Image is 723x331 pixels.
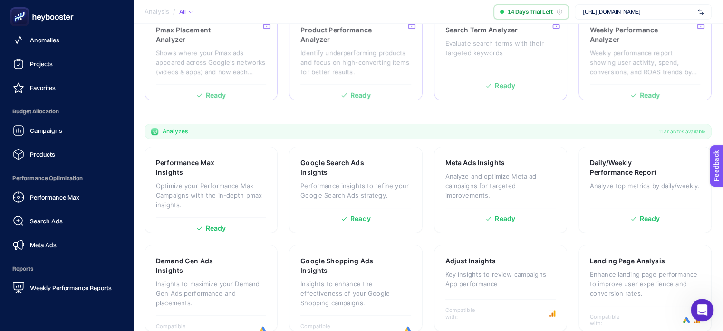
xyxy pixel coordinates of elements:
[659,128,705,135] span: 11 analyzes available
[583,8,694,16] span: [URL][DOMAIN_NAME]
[30,284,112,291] span: Weekly Performance Reports
[289,147,422,233] a: Google Search Ads InsightsPerformance insights to refine your Google Search Ads strategy.Ready
[145,8,169,16] span: Analysis
[590,181,700,191] p: Analyze top metrics by daily/weekly.
[578,14,712,100] a: Weekly Performance AnalyzerWeekly performance report showing user activity, spend, conversions, a...
[206,225,226,231] span: Ready
[445,171,556,200] p: Analyze and optimize Meta ad campaigns for targeted improvements.
[590,158,672,177] h3: Daily/Weekly Performance Report
[8,78,125,97] a: Favorites
[163,128,188,135] span: Analyzes
[145,14,278,100] a: Pmax Placement AnalyzerShows where your Pmax ads appeared across Google's networks (videos & apps...
[590,270,700,298] p: Enhance landing page performance to improve user experience and conversion rates.
[289,14,422,100] a: Product Performance AnalyzerIdentify underperforming products and focus on high-converting items ...
[8,169,125,188] span: Performance Optimization
[8,121,125,140] a: Campaigns
[30,193,79,201] span: Performance Max
[8,235,125,254] a: Meta Ads
[30,36,59,44] span: Anomalies
[445,270,556,289] p: Key insights to review campaigns App performance
[30,60,53,68] span: Projects
[8,188,125,207] a: Performance Max
[173,8,175,15] span: /
[300,158,381,177] h3: Google Search Ads Insights
[156,158,236,177] h3: Performance Max Insights
[30,217,63,225] span: Search Ads
[578,147,712,233] a: Daily/Weekly Performance ReportAnalyze top metrics by daily/weekly.Ready
[590,313,633,327] span: Compatible with:
[6,3,36,10] span: Feedback
[445,256,496,266] h3: Adjust Insights
[434,147,567,233] a: Meta Ads InsightsAnalyze and optimize Meta ad campaigns for targeted improvements.Ready
[350,215,371,222] span: Ready
[8,145,125,164] a: Products
[445,158,505,168] h3: Meta Ads Insights
[8,54,125,73] a: Projects
[8,102,125,121] span: Budget Allocation
[495,215,515,222] span: Ready
[30,150,55,158] span: Products
[445,307,488,320] span: Compatible with:
[691,299,713,321] iframe: Intercom live chat
[30,241,57,249] span: Meta Ads
[30,127,62,134] span: Campaigns
[590,256,665,266] h3: Landing Page Analysis
[156,256,236,275] h3: Demand Gen Ads Insights
[179,8,193,16] div: All
[640,215,660,222] span: Ready
[300,256,382,275] h3: Google Shopping Ads Insights
[156,279,266,308] p: Insights to maximize your Demand Gen Ads performance and placements.
[8,278,125,297] a: Weekly Performance Reports
[30,84,56,91] span: Favorites
[434,14,567,100] a: Search Term AnalyzerEvaluate search terms with their targeted keywordsReady
[508,8,553,16] span: 14 Days Trial Left
[156,181,266,210] p: Optimize your Performance Max Campaigns with the in-depth pmax insights.
[698,7,704,17] img: svg%3e
[300,181,411,200] p: Performance insights to refine your Google Search Ads strategy.
[145,147,278,233] a: Performance Max InsightsOptimize your Performance Max Campaigns with the in-depth pmax insights.R...
[8,30,125,50] a: Anomalies
[8,259,125,278] span: Reports
[300,279,411,308] p: Insights to enhance the effectiveness of your Google Shopping campaigns.
[8,211,125,231] a: Search Ads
